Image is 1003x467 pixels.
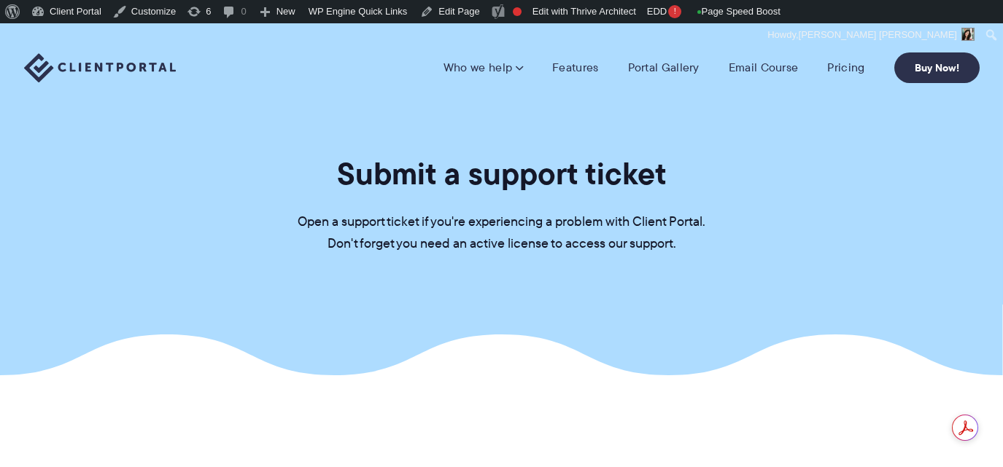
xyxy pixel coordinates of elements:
div: Focus keyphrase not set [513,7,522,16]
div: ! [668,5,681,18]
h1: Submit a support ticket [337,154,667,193]
a: Who we help [444,60,523,75]
a: Buy Now! [894,52,980,83]
a: Features [552,60,598,75]
a: Pricing [827,60,864,75]
a: Email Course [729,60,799,75]
a: Portal Gallery [628,60,700,75]
span: [PERSON_NAME] [PERSON_NAME] [799,29,957,40]
p: Open a support ticket if you're experiencing a problem with Client Portal. Don't forget you need ... [283,211,721,255]
a: Howdy, [762,23,980,47]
